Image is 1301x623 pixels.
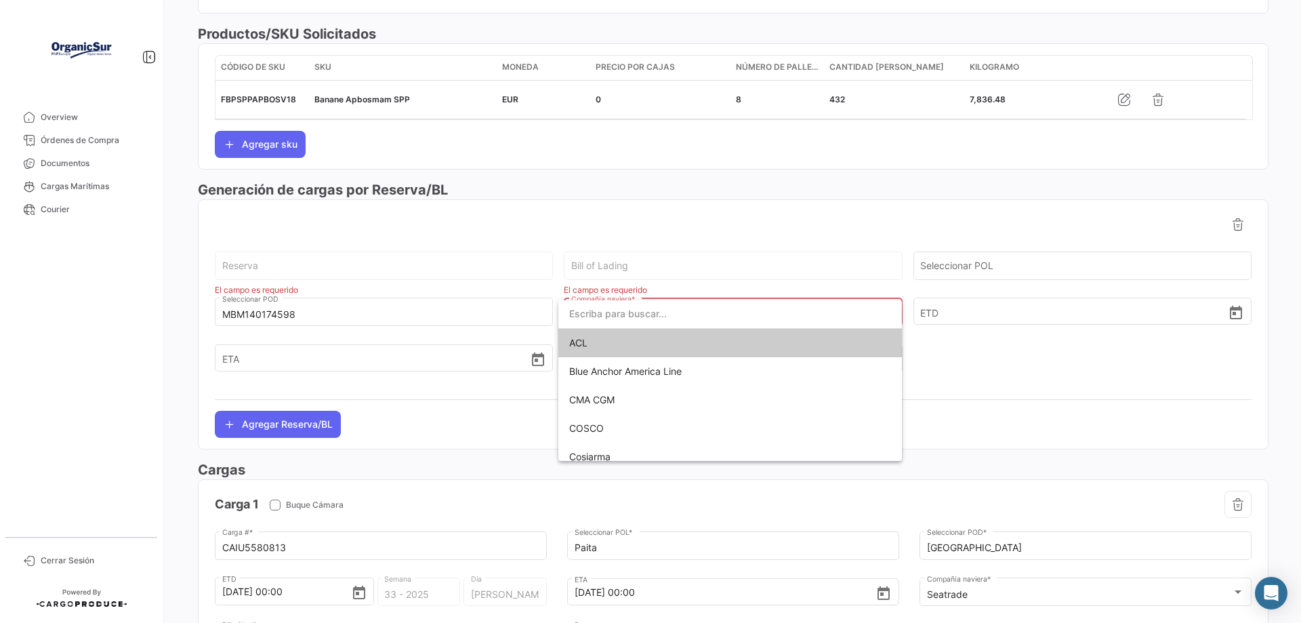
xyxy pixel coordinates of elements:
[1255,577,1287,609] div: Abrir Intercom Messenger
[569,451,611,462] span: Cosiarma
[558,300,902,328] input: dropdown search
[569,365,682,377] span: Blue Anchor America Line
[569,422,604,434] span: COSCO
[569,337,587,348] span: ACL
[569,394,615,405] span: CMA CGM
